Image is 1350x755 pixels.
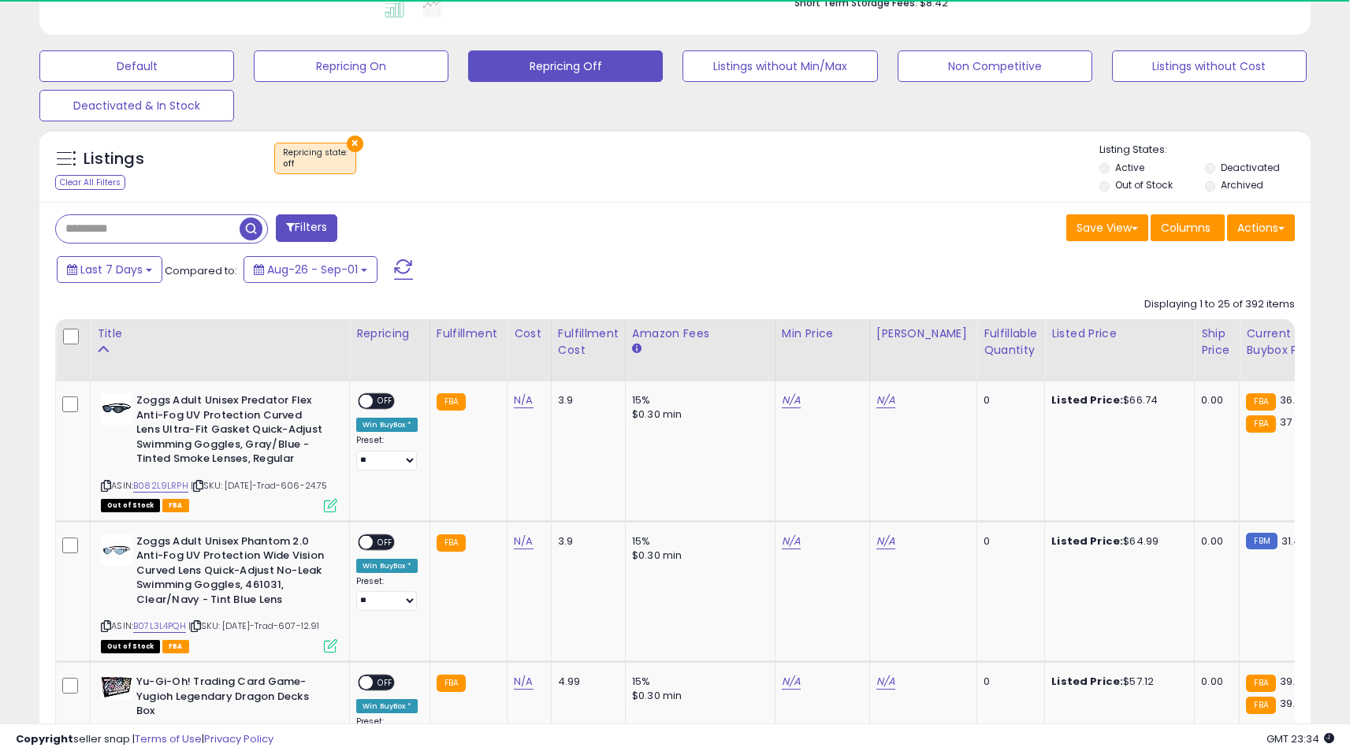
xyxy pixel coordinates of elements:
span: OFF [373,395,398,408]
div: $0.30 min [632,549,763,563]
span: 39.44 [1280,674,1310,689]
p: Listing States: [1099,143,1311,158]
div: $64.99 [1051,534,1182,549]
button: Last 7 Days [57,256,162,283]
button: Non Competitive [898,50,1092,82]
a: N/A [876,392,895,408]
button: Listings without Cost [1112,50,1307,82]
a: N/A [876,534,895,549]
div: Displaying 1 to 25 of 392 items [1144,297,1295,312]
span: 39.45 [1280,696,1309,711]
div: 3.9 [558,393,613,407]
button: Default [39,50,234,82]
small: Amazon Fees. [632,342,642,356]
div: Win BuyBox * [356,418,418,432]
span: OFF [373,535,398,549]
div: 4.99 [558,675,613,689]
div: Current Buybox Price [1246,325,1327,359]
button: Save View [1066,214,1148,241]
a: B082L9LRPH [133,479,188,493]
button: Filters [276,214,337,242]
b: Listed Price: [1051,392,1123,407]
span: Repricing state : [283,147,348,170]
button: × [347,136,363,152]
span: FBA [162,640,189,653]
b: Listed Price: [1051,674,1123,689]
b: Zoggs Adult Unisex Predator Flex Anti-Fog UV Protection Curved Lens Ultra-Fit Gasket Quick-Adjust... [136,393,328,470]
div: Preset: [356,435,418,470]
span: | SKU: [DATE]-Trad-607-12.91 [188,619,320,632]
div: Clear All Filters [55,175,125,190]
label: Active [1115,161,1144,174]
button: Listings without Min/Max [682,50,877,82]
button: Columns [1151,214,1225,241]
img: 51wwvGJMuKL._SL40_.jpg [101,675,132,700]
div: Preset: [356,576,418,612]
span: FBA [162,499,189,512]
span: Aug-26 - Sep-01 [267,262,358,277]
div: 15% [632,675,763,689]
span: OFF [373,676,398,690]
h5: Listings [84,148,144,170]
label: Out of Stock [1115,178,1173,192]
label: Archived [1221,178,1263,192]
strong: Copyright [16,731,73,746]
small: FBA [1246,415,1275,433]
div: 3.9 [558,534,613,549]
a: Terms of Use [135,731,202,746]
div: $66.74 [1051,393,1182,407]
div: 15% [632,393,763,407]
div: Amazon Fees [632,325,768,342]
div: Fulfillment [437,325,500,342]
small: FBA [1246,675,1275,692]
a: B07L3L4PQH [133,619,186,633]
div: Cost [514,325,545,342]
span: All listings that are currently out of stock and unavailable for purchase on Amazon [101,499,160,512]
div: Fulfillment Cost [558,325,619,359]
span: 2025-09-9 23:34 GMT [1266,731,1334,746]
button: Deactivated & In Stock [39,90,234,121]
span: 36.98 [1280,392,1308,407]
div: 0.00 [1201,393,1227,407]
div: 0.00 [1201,534,1227,549]
a: Privacy Policy [204,731,273,746]
a: N/A [876,674,895,690]
b: Zoggs Adult Unisex Phantom 2.0 Anti-Fog UV Protection Wide Vision Curved Lens Quick-Adjust No-Lea... [136,534,328,612]
small: FBA [437,534,466,552]
small: FBM [1246,533,1277,549]
div: Title [97,325,343,342]
div: 0 [984,393,1032,407]
span: 31.44 [1281,534,1308,549]
span: | SKU: [DATE]-Trad-606-24.75 [191,479,328,492]
span: Last 7 Days [80,262,143,277]
button: Aug-26 - Sep-01 [244,256,377,283]
div: Win BuyBox * [356,559,418,573]
div: 0 [984,534,1032,549]
div: Win BuyBox * [356,699,418,713]
button: Actions [1227,214,1295,241]
img: 31aB7oIcy3L._SL40_.jpg [101,534,132,566]
span: Compared to: [165,263,237,278]
div: $0.30 min [632,407,763,422]
small: FBA [1246,697,1275,714]
span: All listings that are currently out of stock and unavailable for purchase on Amazon [101,640,160,653]
small: FBA [437,393,466,411]
div: $57.12 [1051,675,1182,689]
a: N/A [782,392,801,408]
a: N/A [782,674,801,690]
button: Repricing On [254,50,448,82]
button: Repricing Off [468,50,663,82]
div: $0.30 min [632,689,763,703]
div: ASIN: [101,534,337,651]
div: 0.00 [1201,675,1227,689]
div: off [283,158,348,169]
small: FBA [1246,393,1275,411]
div: Repricing [356,325,423,342]
a: N/A [782,534,801,549]
span: Columns [1161,220,1211,236]
div: seller snap | | [16,732,273,747]
div: 0 [984,675,1032,689]
div: Listed Price [1051,325,1188,342]
div: Min Price [782,325,863,342]
a: N/A [514,392,533,408]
